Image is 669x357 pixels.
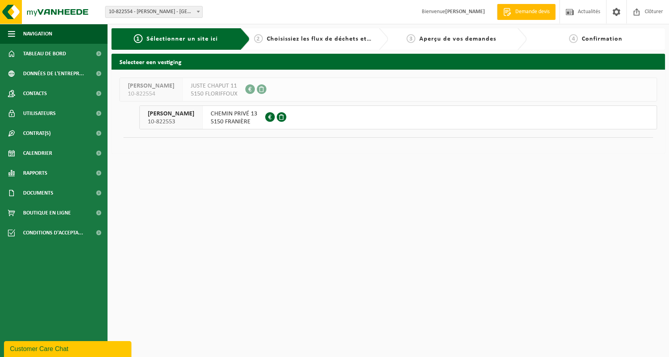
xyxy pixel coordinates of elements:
span: CHEMIN PRIVÉ 13 [211,110,257,118]
span: 10-822554 - E.LECLERCQ - FLORIFFOUX [105,6,203,18]
span: Conditions d'accepta... [23,223,83,243]
span: 5150 FRANIÈRE [211,118,257,126]
strong: [PERSON_NAME] [445,9,485,15]
span: 4 [569,34,578,43]
span: 10-822554 - E.LECLERCQ - FLORIFFOUX [106,6,202,18]
iframe: chat widget [4,339,133,357]
span: Contrat(s) [23,123,51,143]
span: Calendrier [23,143,52,163]
span: Documents [23,183,53,203]
span: 1 [134,34,143,43]
span: [PERSON_NAME] [148,110,194,118]
span: Tableau de bord [23,44,66,64]
span: Sélectionner un site ici [147,36,218,42]
span: 2 [254,34,263,43]
span: Données de l'entrepr... [23,64,84,84]
span: 10-822554 [128,90,174,98]
span: Demande devis [513,8,552,16]
span: Boutique en ligne [23,203,71,223]
span: 10-822553 [148,118,194,126]
span: 5150 FLORIFFOUX [191,90,237,98]
span: Utilisateurs [23,103,56,123]
button: [PERSON_NAME] 10-822553 CHEMIN PRIVÉ 135150 FRANIÈRE [139,105,657,129]
span: 3 [407,34,415,43]
span: [PERSON_NAME] [128,82,174,90]
span: Contacts [23,84,47,103]
span: Confirmation [582,36,622,42]
h2: Selecteer een vestiging [111,54,665,69]
span: Rapports [23,163,47,183]
span: JUSTE CHAPUT 11 [191,82,237,90]
span: Choisissiez les flux de déchets et récipients [267,36,399,42]
span: Navigation [23,24,52,44]
span: Aperçu de vos demandes [419,36,496,42]
a: Demande devis [497,4,556,20]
